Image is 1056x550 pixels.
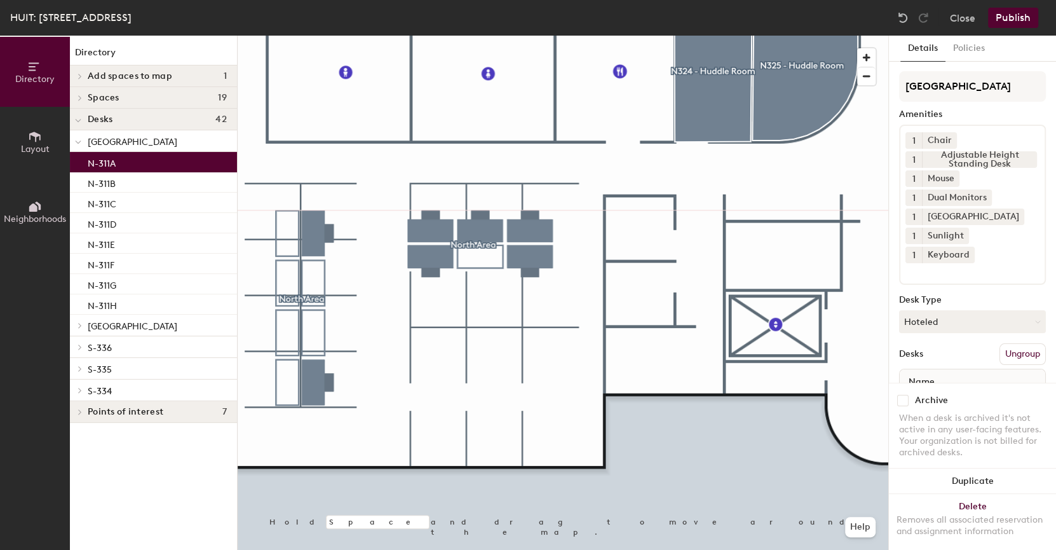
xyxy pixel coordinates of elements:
button: Duplicate [889,469,1056,494]
p: N-311E [88,236,115,251]
div: When a desk is archived it's not active in any user-facing features. Your organization is not bil... [899,413,1046,458]
span: [GEOGRAPHIC_DATA] [88,321,177,332]
button: Details [900,36,945,62]
button: Ungroup [999,343,1046,365]
div: Mouse [922,170,959,187]
span: 1 [912,191,916,205]
span: S-335 [88,364,112,375]
span: Layout [21,144,50,155]
p: N-311C [88,195,116,210]
button: Close [950,8,975,28]
p: N-311G [88,277,116,291]
button: 1 [905,132,922,149]
button: 1 [905,247,922,263]
button: DeleteRemoves all associated reservation and assignment information [889,494,1056,550]
div: Archive [915,395,948,406]
span: 19 [218,93,227,103]
button: Publish [988,8,1038,28]
div: Removes all associated reservation and assignment information [897,514,1048,537]
div: Amenities [899,109,1046,120]
span: Name [902,371,941,394]
span: S-334 [88,386,112,397]
span: Desks [88,114,112,125]
div: Chair [922,132,957,149]
span: Points of interest [88,407,163,417]
span: S-336 [88,343,112,354]
button: Help [845,517,876,537]
span: 1 [224,71,227,81]
button: 1 [905,189,922,206]
span: Neighborhoods [4,214,66,224]
button: Hoteled [899,310,1046,333]
span: 1 [912,134,916,148]
span: Spaces [88,93,119,103]
span: 1 [912,172,916,186]
p: N-311H [88,297,117,312]
button: 1 [905,209,922,225]
p: N-311A [88,155,116,169]
button: 1 [905,151,922,168]
img: Undo [897,11,909,24]
div: Sunlight [922,228,969,244]
span: 1 [912,153,916,167]
button: Policies [945,36,992,62]
div: [GEOGRAPHIC_DATA] [922,209,1024,225]
span: 42 [215,114,227,125]
h1: Directory [70,46,237,65]
span: 7 [222,407,227,417]
div: Keyboard [922,247,975,263]
span: 1 [912,230,916,243]
div: Adjustable Height Standing Desk [922,151,1037,168]
div: Desk Type [899,295,1046,305]
span: [GEOGRAPHIC_DATA] [88,137,177,148]
img: Redo [917,11,930,24]
p: N-311B [88,175,116,189]
p: N-311F [88,256,114,271]
span: 1 [912,249,916,262]
div: HUIT: [STREET_ADDRESS] [10,10,132,25]
p: N-311D [88,216,116,230]
button: 1 [905,170,922,187]
button: 1 [905,228,922,244]
span: 1 [912,210,916,224]
span: Directory [15,74,55,85]
div: Desks [899,349,923,359]
span: Add spaces to map [88,71,172,81]
div: Dual Monitors [922,189,992,206]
